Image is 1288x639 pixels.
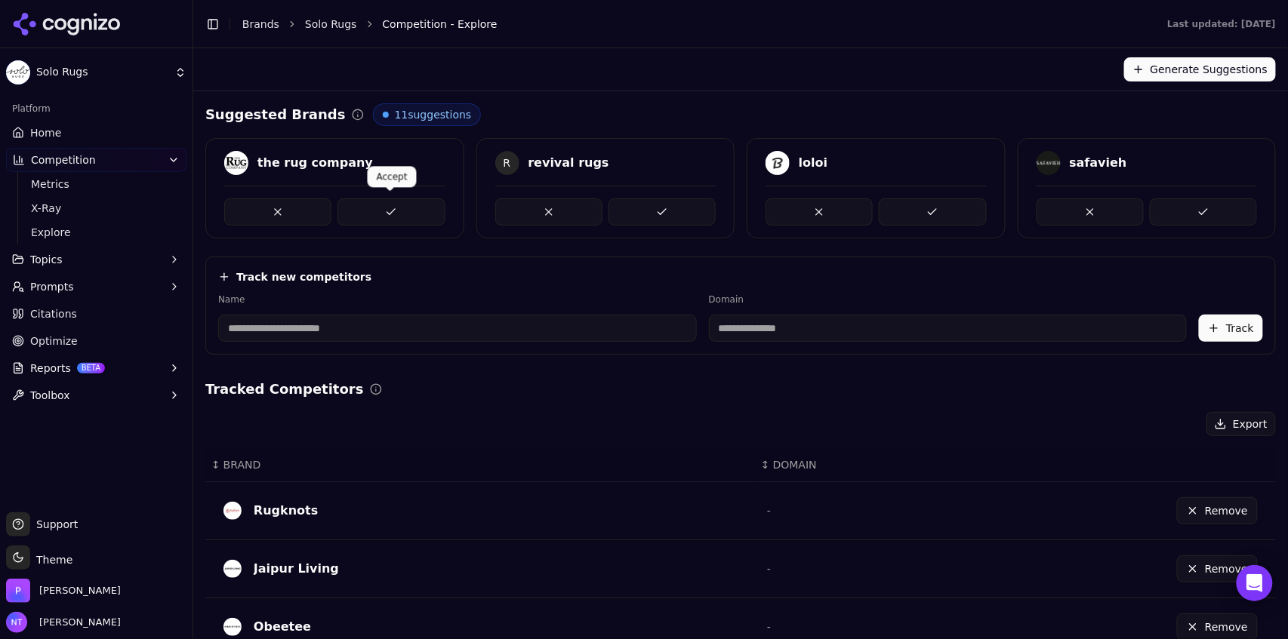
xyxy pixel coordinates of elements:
[39,584,121,598] span: Perrill
[30,361,71,376] span: Reports
[6,356,186,380] button: ReportsBETA
[1177,555,1258,582] button: Remove
[223,560,242,578] img: jaipur living
[709,293,1188,306] label: Domain
[6,148,186,172] button: Competition
[1177,497,1258,524] button: Remove
[395,107,472,122] span: 11 suggestions
[218,293,697,306] label: Name
[6,97,186,121] div: Platform
[6,579,30,603] img: Perrill
[6,612,27,633] img: Nate Tower
[6,247,186,272] button: Topics
[223,457,261,472] span: BRAND
[1199,315,1263,342] button: Track
[242,17,1137,32] nav: breadcrumb
[30,554,72,566] span: Theme
[1206,412,1276,436] button: Export
[767,505,771,517] span: -
[31,201,162,216] span: X-Ray
[1167,18,1276,30] div: Last updated: [DATE]
[6,383,186,407] button: Toolbox
[1037,151,1061,175] img: safavieh
[773,457,817,472] span: DOMAIN
[761,457,981,472] div: ↕DOMAIN
[6,60,30,84] img: Solo Rugs
[767,563,771,575] span: -
[383,17,498,32] span: Competition - Explore
[224,151,248,175] img: the rug company
[205,379,364,400] h2: Tracked Competitors
[211,457,749,472] div: ↕BRAND
[36,66,168,79] span: Solo Rugs
[223,502,242,520] img: rugknots
[31,177,162,192] span: Metrics
[236,269,371,284] h4: Track new competitors
[766,151,790,175] img: loloi
[305,17,357,32] a: Solo Rugs
[1070,154,1127,172] div: safavieh
[31,225,162,240] span: Explore
[30,125,61,140] span: Home
[6,579,121,603] button: Open organization switcher
[1124,57,1276,81] button: Generate Suggestions
[30,333,78,349] span: Optimize
[257,154,373,172] div: the rug company
[30,279,74,294] span: Prompts
[223,618,242,636] img: obeetee
[755,448,987,482] th: DOMAIN
[25,222,168,243] a: Explore
[254,618,311,636] div: Obeetee
[377,171,408,183] p: Accept
[254,560,339,578] div: Jaipur Living
[6,329,186,353] a: Optimize
[205,448,755,482] th: BRAND
[31,152,96,167] span: Competition
[242,18,279,30] a: Brands
[799,154,827,172] div: loloi
[25,174,168,195] a: Metrics
[6,275,186,299] button: Prompts
[77,363,105,373] span: BETA
[767,621,771,633] span: -
[495,151,519,175] span: R
[205,104,346,125] h2: Suggested Brands
[528,154,609,172] div: revival rugs
[30,388,70,403] span: Toolbox
[254,502,318,520] div: Rugknots
[6,302,186,326] a: Citations
[6,612,121,633] button: Open user button
[30,252,63,267] span: Topics
[1237,565,1273,601] div: Open Intercom Messenger
[6,121,186,145] a: Home
[30,306,77,321] span: Citations
[30,517,78,532] span: Support
[25,198,168,219] a: X-Ray
[33,616,121,629] span: [PERSON_NAME]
